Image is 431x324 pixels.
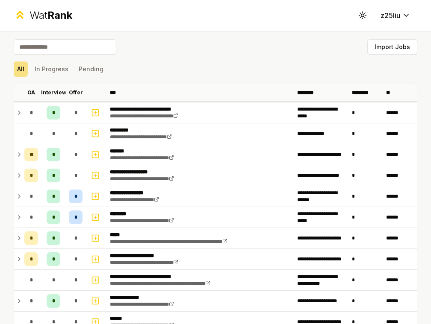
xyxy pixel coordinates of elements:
[14,9,72,22] a: WatRank
[14,61,28,77] button: All
[47,9,72,21] span: Rank
[75,61,107,77] button: Pending
[367,39,417,55] button: Import Jobs
[381,10,400,20] span: z25liu
[30,9,72,22] div: Wat
[27,89,35,96] p: OA
[69,89,83,96] p: Offer
[374,8,417,23] button: z25liu
[31,61,72,77] button: In Progress
[41,89,66,96] p: Interview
